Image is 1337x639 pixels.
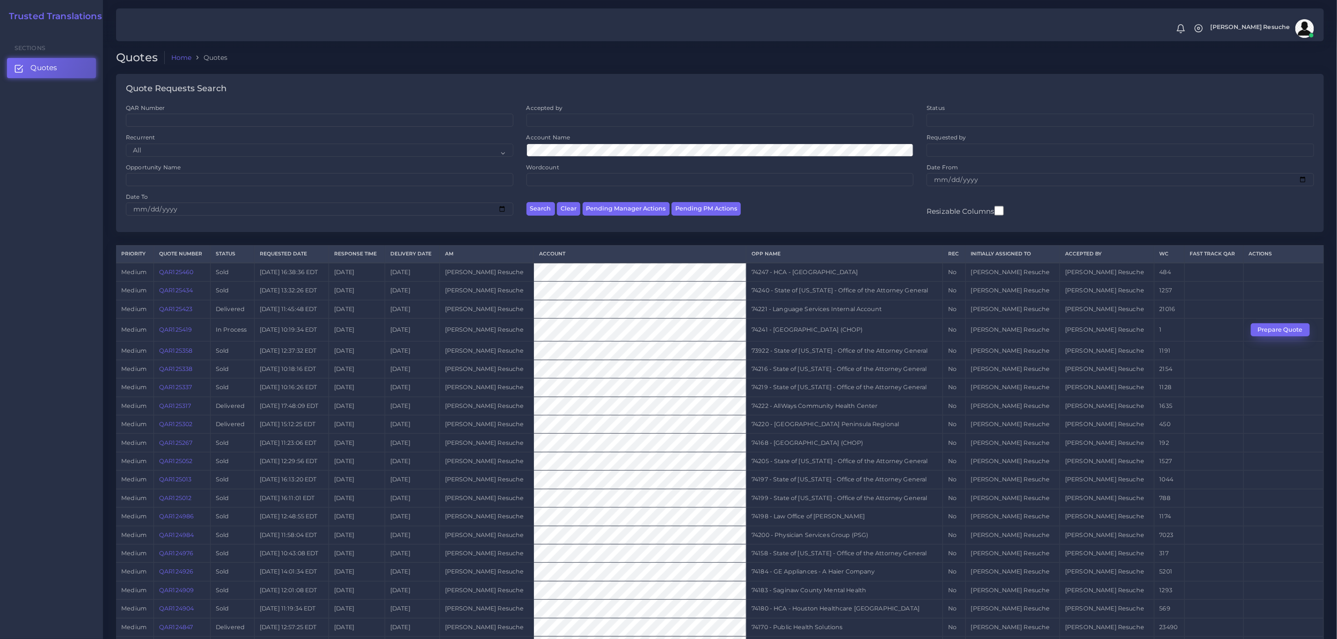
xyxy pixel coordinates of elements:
[210,434,254,452] td: Sold
[171,53,192,62] a: Home
[965,300,1059,318] td: [PERSON_NAME] Resuche
[965,360,1059,378] td: [PERSON_NAME] Resuche
[943,489,966,507] td: No
[1060,360,1154,378] td: [PERSON_NAME] Resuche
[746,563,943,581] td: 74184 - GE Appliances - A Haier Company
[385,600,439,618] td: [DATE]
[385,489,439,507] td: [DATE]
[943,471,966,489] td: No
[159,494,191,501] a: QAR125012
[329,378,385,397] td: [DATE]
[159,513,194,520] a: QAR124986
[121,531,146,538] span: medium
[943,581,966,599] td: No
[439,397,533,415] td: [PERSON_NAME] Resuche
[385,397,439,415] td: [DATE]
[1154,526,1184,544] td: 7023
[159,421,192,428] a: QAR125302
[943,282,966,300] td: No
[1060,581,1154,599] td: [PERSON_NAME] Resuche
[254,452,329,470] td: [DATE] 12:29:56 EDT
[210,282,254,300] td: Sold
[965,246,1059,263] th: Initially Assigned to
[385,452,439,470] td: [DATE]
[1154,600,1184,618] td: 569
[329,471,385,489] td: [DATE]
[1154,563,1184,581] td: 5201
[121,347,146,354] span: medium
[159,305,192,312] a: QAR125423
[965,341,1059,360] td: [PERSON_NAME] Resuche
[1060,544,1154,562] td: [PERSON_NAME] Resuche
[943,452,966,470] td: No
[1060,341,1154,360] td: [PERSON_NAME] Resuche
[329,526,385,544] td: [DATE]
[439,452,533,470] td: [PERSON_NAME] Resuche
[329,600,385,618] td: [DATE]
[439,434,533,452] td: [PERSON_NAME] Resuche
[210,526,254,544] td: Sold
[329,544,385,562] td: [DATE]
[943,360,966,378] td: No
[1154,246,1184,263] th: WC
[672,202,741,216] button: Pending PM Actions
[746,263,943,282] td: 74247 - HCA - [GEOGRAPHIC_DATA]
[526,104,563,112] label: Accepted by
[210,378,254,397] td: Sold
[210,471,254,489] td: Sold
[30,63,57,73] span: Quotes
[254,434,329,452] td: [DATE] 11:23:06 EDT
[210,600,254,618] td: Sold
[439,341,533,360] td: [PERSON_NAME] Resuche
[439,246,533,263] th: AM
[254,360,329,378] td: [DATE] 10:18:16 EDT
[746,489,943,507] td: 74199 - State of [US_STATE] - Office of the Attorney General
[1154,471,1184,489] td: 1044
[329,341,385,360] td: [DATE]
[385,563,439,581] td: [DATE]
[329,282,385,300] td: [DATE]
[1154,378,1184,397] td: 1128
[254,526,329,544] td: [DATE] 11:58:04 EDT
[329,452,385,470] td: [DATE]
[1243,246,1323,263] th: Actions
[1154,319,1184,341] td: 1
[746,434,943,452] td: 74168 - [GEOGRAPHIC_DATA] (CHOP)
[1060,526,1154,544] td: [PERSON_NAME] Resuche
[159,605,194,612] a: QAR124904
[1060,508,1154,526] td: [PERSON_NAME] Resuche
[159,531,194,538] a: QAR124984
[746,341,943,360] td: 73922 - State of [US_STATE] - Office of the Attorney General
[385,282,439,300] td: [DATE]
[746,471,943,489] td: 74197 - State of [US_STATE] - Office of the Attorney General
[943,618,966,636] td: No
[439,415,533,434] td: [PERSON_NAME] Resuche
[927,104,945,112] label: Status
[943,526,966,544] td: No
[385,360,439,378] td: [DATE]
[116,246,153,263] th: Priority
[943,600,966,618] td: No
[329,319,385,341] td: [DATE]
[210,452,254,470] td: Sold
[254,581,329,599] td: [DATE] 12:01:08 EDT
[439,282,533,300] td: [PERSON_NAME] Resuche
[329,581,385,599] td: [DATE]
[210,581,254,599] td: Sold
[153,246,210,263] th: Quote Number
[965,434,1059,452] td: [PERSON_NAME] Resuche
[439,618,533,636] td: [PERSON_NAME] Resuche
[965,452,1059,470] td: [PERSON_NAME] Resuche
[121,402,146,409] span: medium
[943,341,966,360] td: No
[385,471,439,489] td: [DATE]
[439,563,533,581] td: [PERSON_NAME] Resuche
[191,53,227,62] li: Quotes
[965,489,1059,507] td: [PERSON_NAME] Resuche
[210,563,254,581] td: Sold
[943,378,966,397] td: No
[943,319,966,341] td: No
[385,544,439,562] td: [DATE]
[526,163,559,171] label: Wordcount
[121,305,146,312] span: medium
